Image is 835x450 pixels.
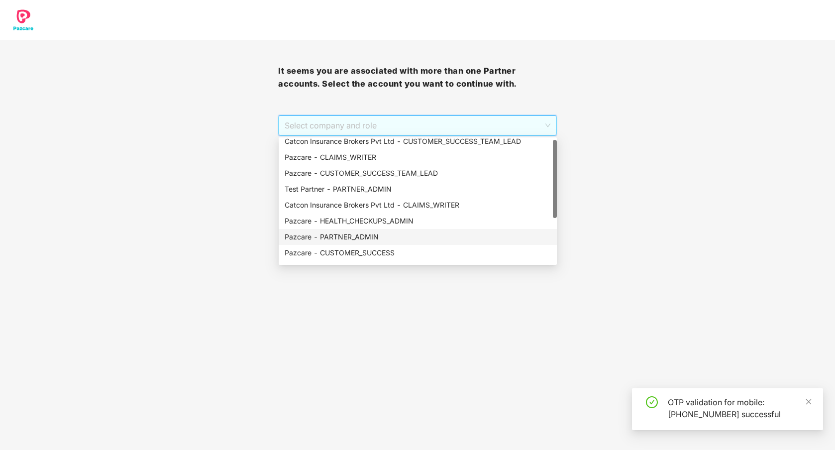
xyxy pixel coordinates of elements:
[279,213,557,229] div: Pazcare - HEALTH_CHECKUPS_ADMIN
[285,152,551,163] div: Pazcare - CLAIMS_WRITER
[646,396,658,408] span: check-circle
[285,247,551,258] div: Pazcare - CUSTOMER_SUCCESS
[285,168,551,179] div: Pazcare - CUSTOMER_SUCCESS_TEAM_LEAD
[805,398,812,405] span: close
[278,65,556,90] h3: It seems you are associated with more than one Partner accounts. Select the account you want to c...
[285,216,551,226] div: Pazcare - HEALTH_CHECKUPS_ADMIN
[279,245,557,261] div: Pazcare - CUSTOMER_SUCCESS
[279,149,557,165] div: Pazcare - CLAIMS_WRITER
[285,136,551,147] div: Catcon Insurance Brokers Pvt Ltd - CUSTOMER_SUCCESS_TEAM_LEAD
[279,133,557,149] div: Catcon Insurance Brokers Pvt Ltd - CUSTOMER_SUCCESS_TEAM_LEAD
[279,181,557,197] div: Test Partner - PARTNER_ADMIN
[285,184,551,195] div: Test Partner - PARTNER_ADMIN
[285,263,551,274] div: Pazcare - SALES
[285,200,551,211] div: Catcon Insurance Brokers Pvt Ltd - CLAIMS_WRITER
[279,165,557,181] div: Pazcare - CUSTOMER_SUCCESS_TEAM_LEAD
[668,396,811,420] div: OTP validation for mobile: [PHONE_NUMBER] successful
[279,229,557,245] div: Pazcare - PARTNER_ADMIN
[285,231,551,242] div: Pazcare - PARTNER_ADMIN
[285,116,550,135] span: Select company and role
[279,261,557,277] div: Pazcare - SALES
[279,197,557,213] div: Catcon Insurance Brokers Pvt Ltd - CLAIMS_WRITER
